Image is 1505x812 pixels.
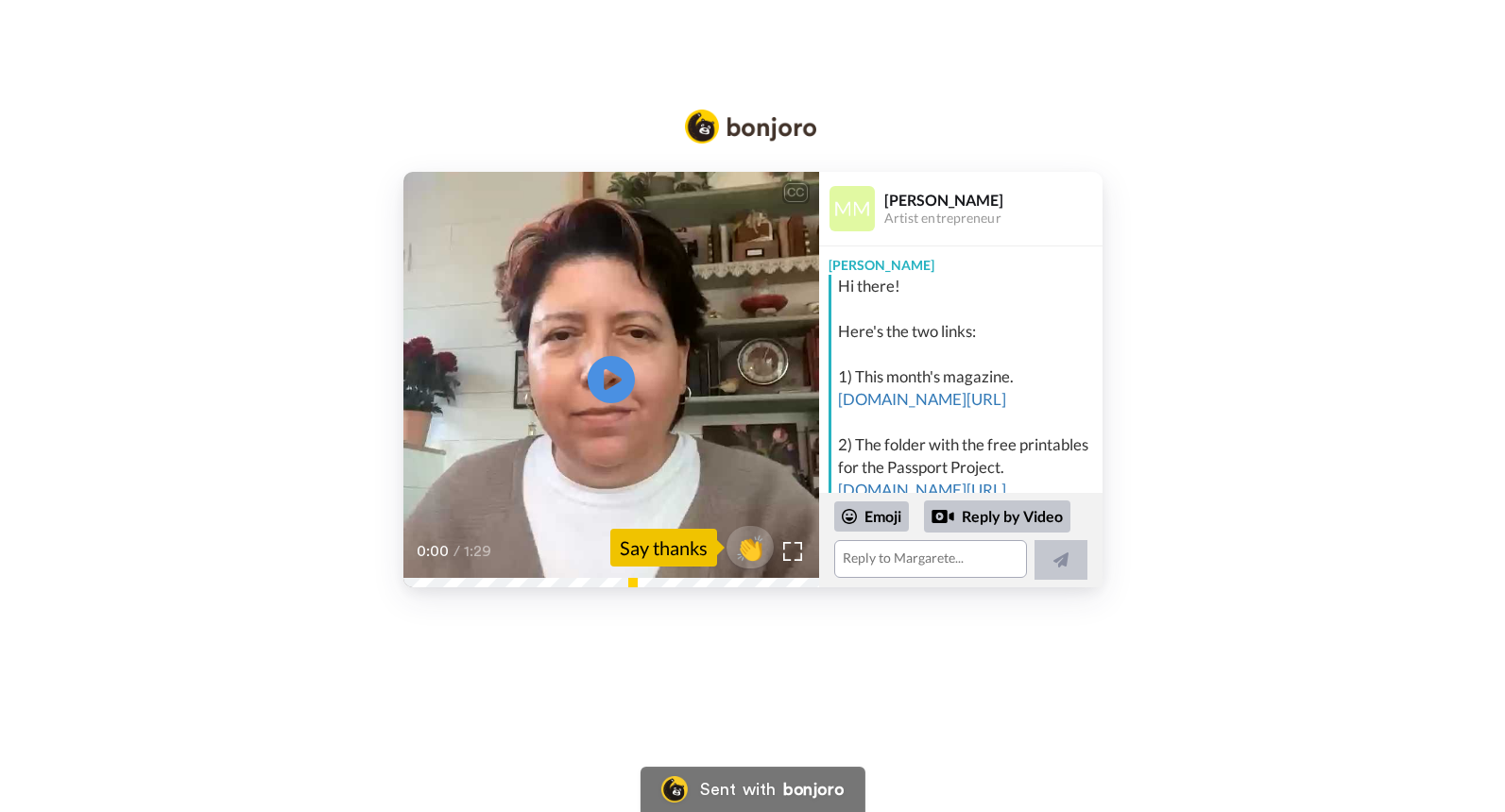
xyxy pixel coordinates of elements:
a: [DOMAIN_NAME][URL] [838,389,1006,409]
span: / [453,540,460,563]
div: Reply by Video [932,505,954,528]
div: CC [784,183,808,202]
div: Reply by Video [924,500,1070,533]
span: 👏 [727,533,774,563]
img: Bonjoro Logo [685,110,817,144]
span: 1:29 [464,540,497,563]
div: [PERSON_NAME] [884,191,1102,209]
div: Hi there! Here's the two links: 1) This month's magazine. 2) The folder with the free printables ... [838,275,1098,569]
img: Profile Image [829,186,875,231]
div: Say thanks [610,529,717,567]
span: 0:00 [417,540,450,563]
a: [DOMAIN_NAME][URL] [838,480,1006,499]
div: Emoji [834,501,909,532]
div: [PERSON_NAME] [819,246,1103,275]
img: Full screen [783,542,802,561]
button: 👏 [727,526,774,568]
div: Artist entrepreneur [884,211,1102,227]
